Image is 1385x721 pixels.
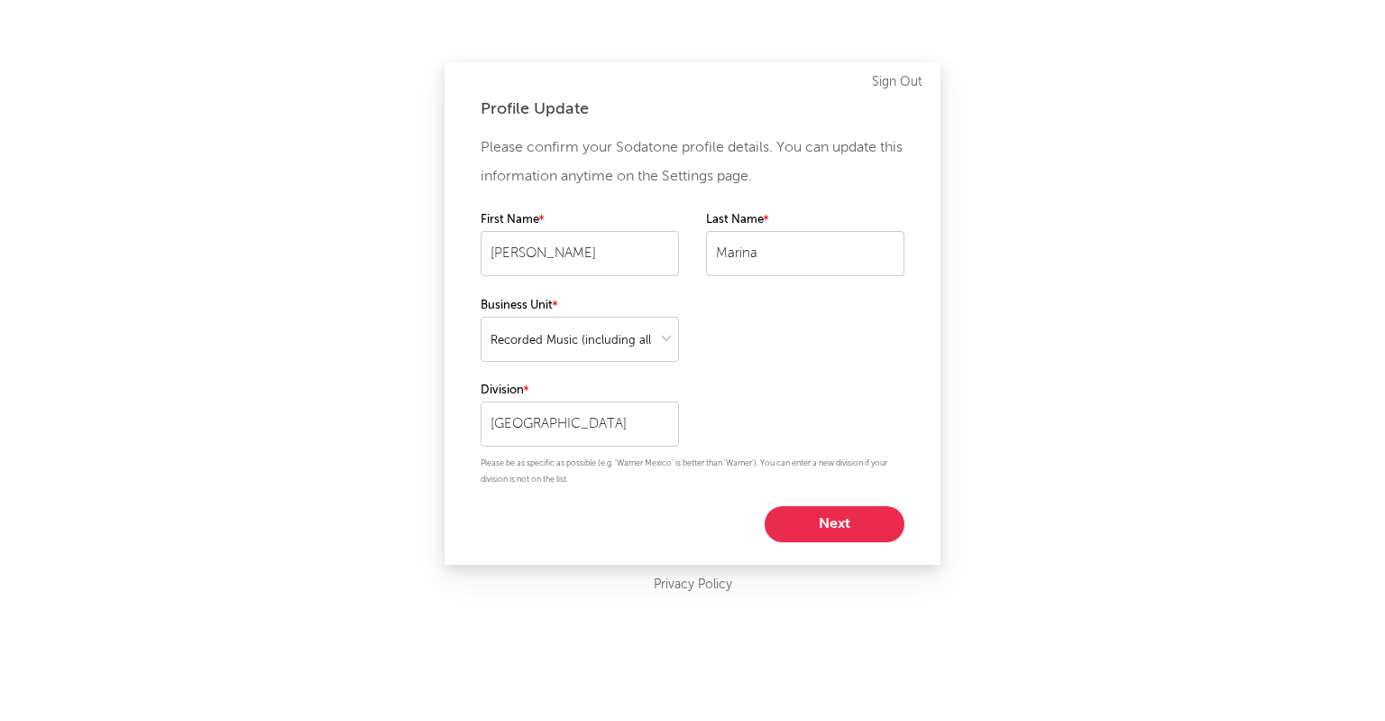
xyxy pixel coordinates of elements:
[765,506,904,542] button: Next
[872,71,922,93] a: Sign Out
[481,98,904,120] div: Profile Update
[706,231,904,276] input: Your last name
[481,380,679,402] label: Division
[481,231,679,276] input: Your first name
[481,295,679,317] label: Business Unit
[481,134,904,191] p: Please confirm your Sodatone profile details. You can update this information anytime on the Sett...
[706,209,904,231] label: Last Name
[654,574,732,596] a: Privacy Policy
[481,402,679,447] input: Your division
[481,456,904,488] p: Please be as specific as possible (e.g. 'Warner Mexico' is better than 'Warner'). You can enter a...
[481,209,679,231] label: First Name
